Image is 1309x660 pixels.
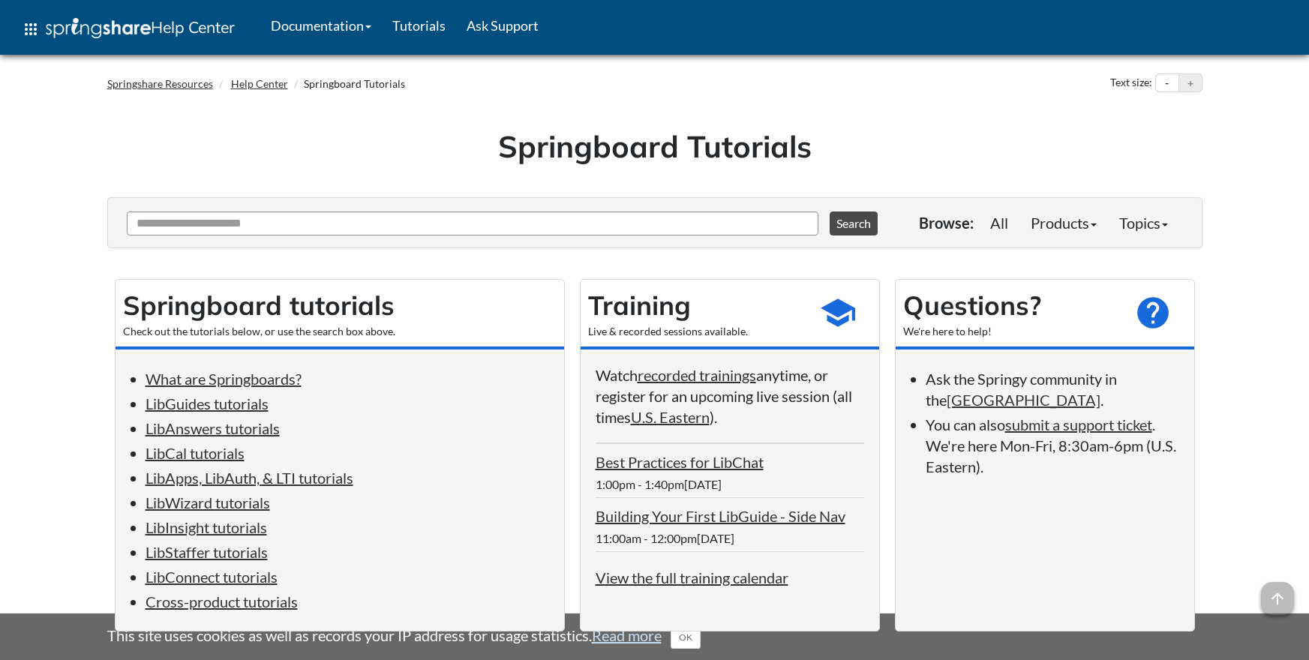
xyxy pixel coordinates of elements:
[1019,208,1108,238] a: Products
[947,391,1100,409] a: [GEOGRAPHIC_DATA]
[1261,583,1294,601] a: arrow_upward
[979,208,1019,238] a: All
[1108,208,1179,238] a: Topics
[231,77,288,90] a: Help Center
[926,368,1179,410] li: Ask the Springy community in the .
[903,287,1119,324] h2: Questions?
[146,493,270,511] a: LibWizard tutorials
[596,507,845,525] a: Building Your First LibGuide - Side Nav
[107,77,213,90] a: Springshare Resources
[631,408,710,426] a: U.S. Eastern
[146,543,268,561] a: LibStaffer tutorials
[596,364,864,427] p: Watch anytime, or register for an upcoming live session (all times ).
[146,568,278,586] a: LibConnect tutorials
[1261,582,1294,615] span: arrow_upward
[146,370,302,388] a: What are Springboards?
[382,7,456,44] a: Tutorials
[123,287,557,324] h2: Springboard tutorials
[456,7,549,44] a: Ask Support
[919,212,974,233] p: Browse:
[146,394,269,412] a: LibGuides tutorials
[596,453,764,471] a: Best Practices for LibChat
[1005,415,1152,433] a: submit a support ticket
[46,18,151,38] img: Springshare
[596,568,788,586] a: View the full training calendar
[123,324,557,339] div: Check out the tutorials below, or use the search box above.
[146,469,353,487] a: LibApps, LibAuth, & LTI tutorials
[260,7,382,44] a: Documentation
[1107,73,1155,93] div: Text size:
[596,477,722,491] span: 1:00pm - 1:40pm[DATE]
[92,625,1217,649] div: This site uses cookies as well as records your IP address for usage statistics.
[146,444,245,462] a: LibCal tutorials
[119,125,1191,167] h1: Springboard Tutorials
[1134,294,1172,331] span: help
[22,20,40,38] span: apps
[151,17,235,37] span: Help Center
[588,324,804,339] div: Live & recorded sessions available.
[1179,74,1202,92] button: Increase text size
[290,76,405,91] li: Springboard Tutorials
[146,419,280,437] a: LibAnswers tutorials
[819,294,857,331] span: school
[1156,74,1178,92] button: Decrease text size
[11,7,245,52] a: apps Help Center
[830,211,878,235] button: Search
[638,366,756,384] a: recorded trainings
[926,414,1179,477] li: You can also . We're here Mon-Fri, 8:30am-6pm (U.S. Eastern).
[596,531,734,545] span: 11:00am - 12:00pm[DATE]
[903,324,1119,339] div: We're here to help!
[146,518,267,536] a: LibInsight tutorials
[588,287,804,324] h2: Training
[146,592,298,610] a: Cross-product tutorials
